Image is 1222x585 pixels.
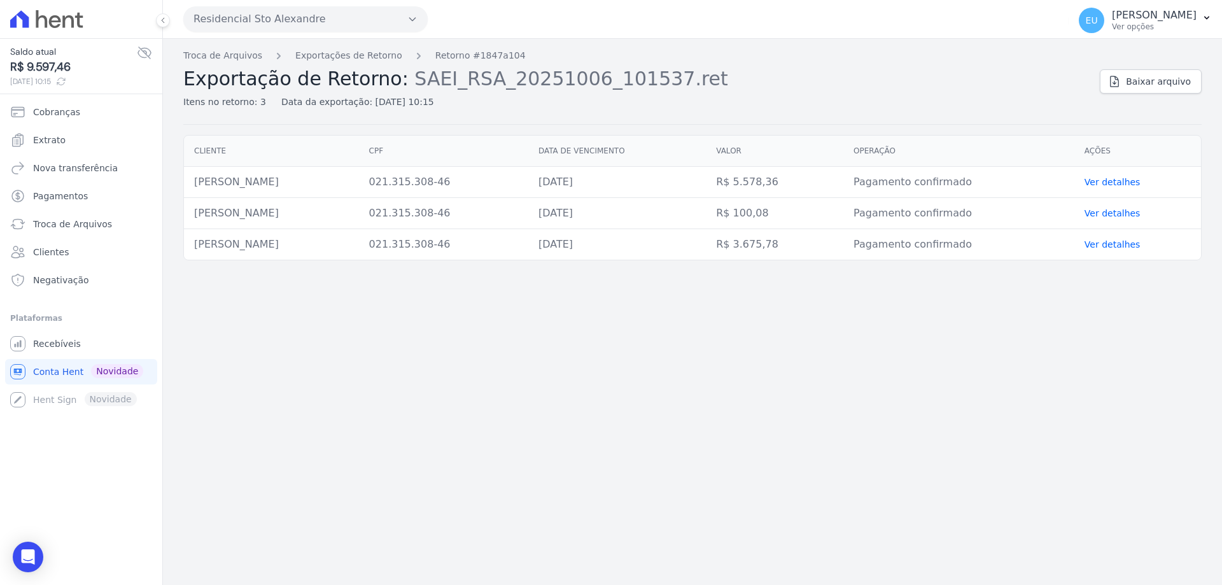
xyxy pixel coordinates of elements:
nav: Breadcrumb [183,49,1090,62]
a: Cobranças [5,99,157,125]
td: R$ 100,08 [706,198,843,229]
button: Residencial Sto Alexandre [183,6,428,32]
span: Recebíveis [33,337,81,350]
span: [DATE] 10:15 [10,76,137,87]
a: Retorno #1847a104 [435,49,526,62]
a: Clientes [5,239,157,265]
td: [DATE] [528,198,706,229]
a: Ver detalhes [1085,177,1141,187]
div: Plataformas [10,311,152,326]
p: [PERSON_NAME] [1112,9,1197,22]
th: Operação [843,136,1074,167]
td: 021.315.308-46 [359,198,528,229]
span: Baixar arquivo [1126,75,1191,88]
td: [DATE] [528,229,706,260]
span: Nova transferência [33,162,118,174]
td: 021.315.308-46 [359,229,528,260]
a: Ver detalhes [1085,239,1141,250]
span: Clientes [33,246,69,258]
div: Data da exportação: [DATE] 10:15 [281,95,434,109]
span: SAEI_RSA_20251006_101537.ret [414,66,728,90]
td: Pagamento confirmado [843,229,1074,260]
a: Pagamentos [5,183,157,209]
button: EU [PERSON_NAME] Ver opções [1069,3,1222,38]
span: R$ 9.597,46 [10,59,137,76]
p: Ver opções [1112,22,1197,32]
td: R$ 5.578,36 [706,167,843,198]
span: Novidade [91,364,143,378]
th: Data de vencimento [528,136,706,167]
td: Pagamento confirmado [843,198,1074,229]
a: Exportações de Retorno [295,49,402,62]
span: Exportação de Retorno: [183,67,409,90]
a: Extrato [5,127,157,153]
div: Itens no retorno: 3 [183,95,266,109]
span: Troca de Arquivos [33,218,112,230]
th: Valor [706,136,843,167]
a: Ver detalhes [1085,208,1141,218]
td: 021.315.308-46 [359,167,528,198]
td: [DATE] [528,167,706,198]
a: Negativação [5,267,157,293]
a: Conta Hent Novidade [5,359,157,384]
span: Extrato [33,134,66,146]
a: Baixar arquivo [1100,69,1202,94]
th: Ações [1074,136,1201,167]
td: [PERSON_NAME] [184,167,359,198]
td: [PERSON_NAME] [184,198,359,229]
td: R$ 3.675,78 [706,229,843,260]
a: Nova transferência [5,155,157,181]
a: Troca de Arquivos [183,49,262,62]
td: [PERSON_NAME] [184,229,359,260]
span: EU [1086,16,1098,25]
nav: Sidebar [10,99,152,412]
a: Troca de Arquivos [5,211,157,237]
span: Negativação [33,274,89,286]
th: Cliente [184,136,359,167]
span: Conta Hent [33,365,83,378]
span: Pagamentos [33,190,88,202]
div: Open Intercom Messenger [13,542,43,572]
a: Recebíveis [5,331,157,356]
td: Pagamento confirmado [843,167,1074,198]
span: Saldo atual [10,45,137,59]
th: CPF [359,136,528,167]
span: Cobranças [33,106,80,118]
